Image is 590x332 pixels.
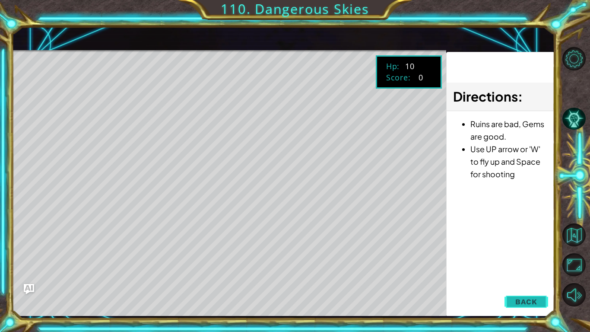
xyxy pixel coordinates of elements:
button: Mute [562,283,586,306]
button: Back to Map [562,223,586,247]
button: AI Hint [562,107,586,131]
div: Hp: [386,61,400,72]
button: Back [504,293,548,310]
span: Back [515,297,537,306]
li: Ruins are bad, Gems are good. [470,118,548,143]
a: Back to Map [564,220,590,250]
span: Directions [453,88,518,105]
h3: : [453,87,548,106]
div: 0 [419,72,423,83]
div: Score: [386,72,411,83]
button: Maximize Browser [562,253,586,277]
li: Use UP arrow or 'W' to fly up and Space for shooting [470,143,548,180]
button: Level Options [562,47,586,70]
div: 10 [405,61,415,72]
button: Ask AI [24,284,34,294]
